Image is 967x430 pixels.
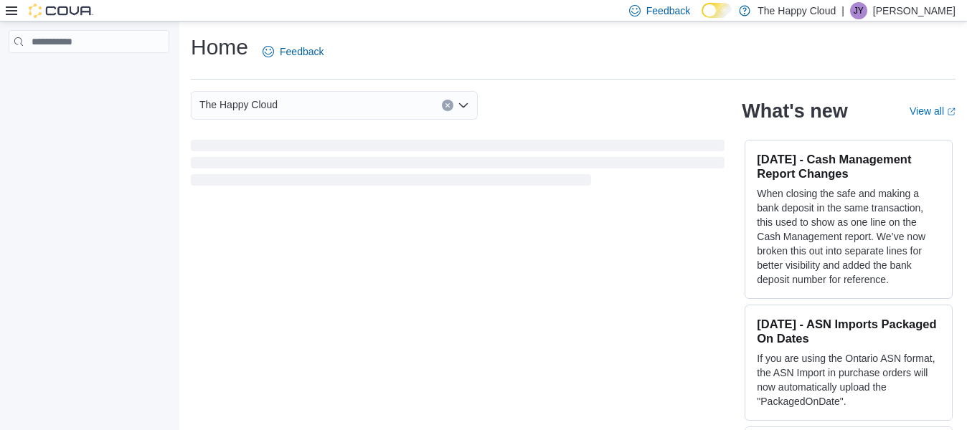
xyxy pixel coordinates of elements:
button: Open list of options [458,100,469,111]
button: Clear input [442,100,453,111]
a: Feedback [257,37,329,66]
a: View allExternal link [910,105,956,117]
img: Cova [29,4,93,18]
h1: Home [191,33,248,62]
h3: [DATE] - ASN Imports Packaged On Dates [757,317,940,345]
p: The Happy Cloud [758,2,836,19]
h3: [DATE] - Cash Management Report Changes [757,152,940,181]
span: Dark Mode [702,18,702,19]
span: The Happy Cloud [199,96,278,113]
p: If you are using the Ontario ASN format, the ASN Import in purchase orders will now automatically... [757,351,940,408]
div: Justin Yattaw [850,2,867,19]
svg: External link [947,107,956,116]
input: Dark Mode [702,3,732,18]
span: Loading [191,143,725,188]
p: | [841,2,844,19]
p: [PERSON_NAME] [873,2,956,19]
h2: What's new [742,100,847,123]
span: Feedback [646,4,690,18]
nav: Complex example [9,56,169,90]
span: Feedback [280,44,324,59]
p: When closing the safe and making a bank deposit in the same transaction, this used to show as one... [757,186,940,287]
span: JY [854,2,864,19]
